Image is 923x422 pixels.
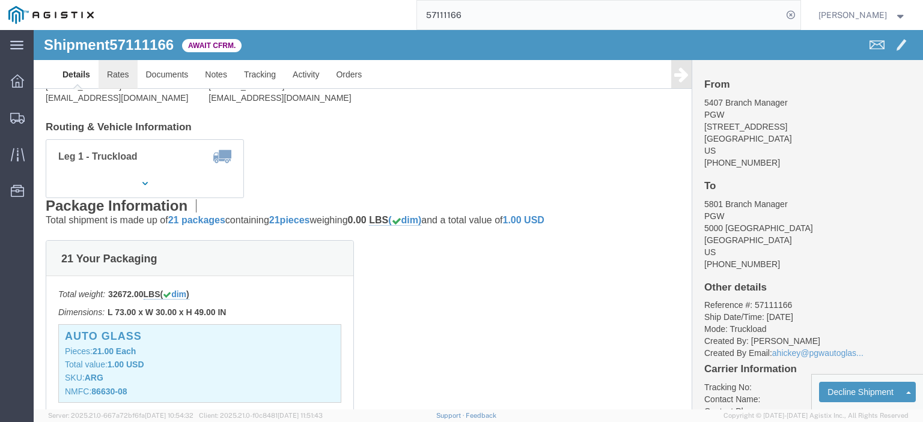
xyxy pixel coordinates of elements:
a: Support [436,412,466,419]
span: [DATE] 10:54:32 [145,412,193,419]
span: Jesse Jordan [818,8,887,22]
span: Server: 2025.21.0-667a72bf6fa [48,412,193,419]
span: Client: 2025.21.0-f0c8481 [199,412,323,419]
iframe: FS Legacy Container [34,30,923,409]
span: [DATE] 11:51:43 [278,412,323,419]
img: logo [8,6,94,24]
input: Search for shipment number, reference number [417,1,782,29]
span: Copyright © [DATE]-[DATE] Agistix Inc., All Rights Reserved [723,411,909,421]
a: Feedback [466,412,496,419]
button: [PERSON_NAME] [818,8,907,22]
